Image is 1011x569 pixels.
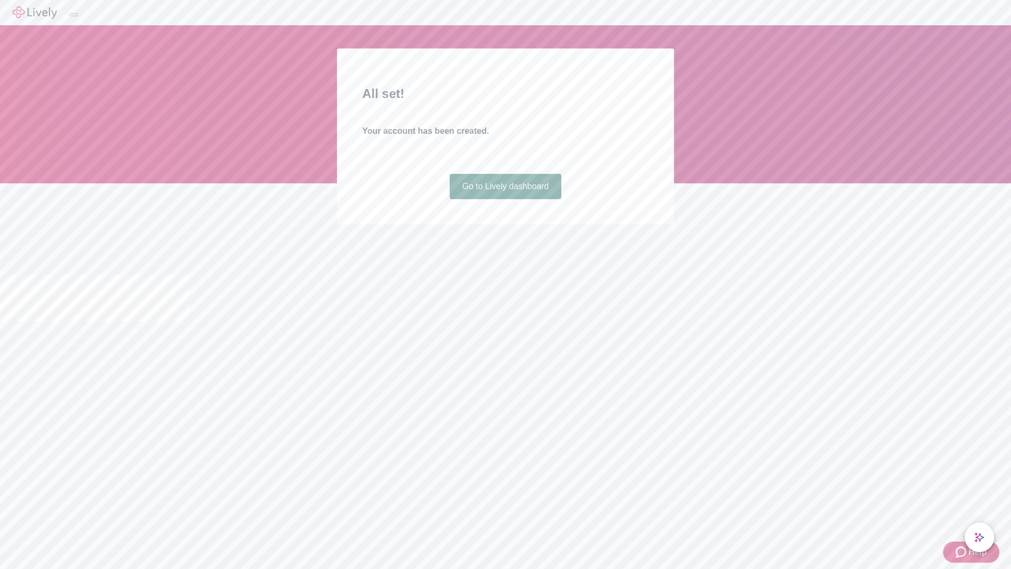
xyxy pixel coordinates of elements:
[70,13,78,16] button: Log out
[974,532,985,543] svg: Lively AI Assistant
[968,546,987,558] span: Help
[450,174,562,199] a: Go to Lively dashboard
[965,523,994,552] button: chat
[13,6,57,19] img: Lively
[956,546,968,558] svg: Zendesk support icon
[362,84,649,103] h2: All set!
[362,125,649,138] h4: Your account has been created.
[943,542,999,563] button: Zendesk support iconHelp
